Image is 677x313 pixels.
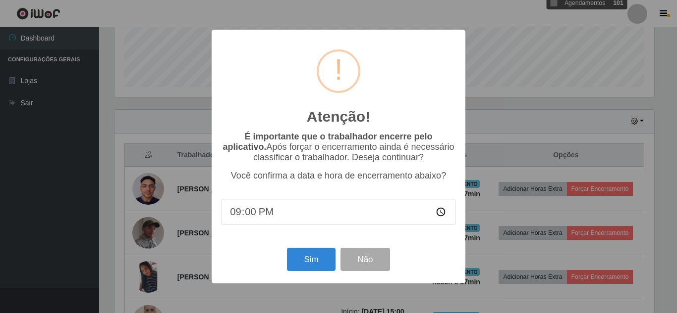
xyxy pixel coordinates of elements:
button: Não [340,248,390,271]
h2: Atenção! [307,108,370,126]
button: Sim [287,248,335,271]
p: Você confirma a data e hora de encerramento abaixo? [222,171,455,181]
b: É importante que o trabalhador encerre pelo aplicativo. [223,132,432,152]
p: Após forçar o encerramento ainda é necessário classificar o trabalhador. Deseja continuar? [222,132,455,163]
